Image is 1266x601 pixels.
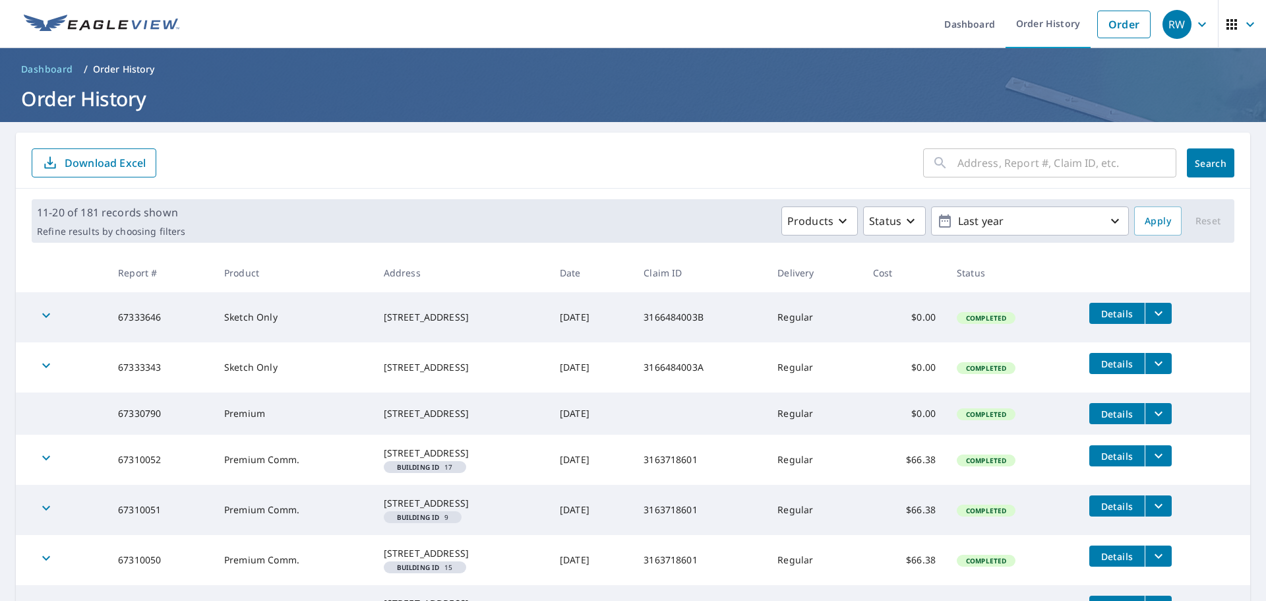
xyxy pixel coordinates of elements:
td: 3166484003A [633,342,767,393]
td: Premium Comm. [214,485,373,535]
div: [STREET_ADDRESS] [384,361,539,374]
td: Sketch Only [214,342,373,393]
td: Regular [767,535,862,585]
td: Regular [767,393,862,435]
a: Order [1097,11,1151,38]
span: Details [1097,358,1137,370]
div: [STREET_ADDRESS] [384,407,539,420]
button: Products [781,206,858,236]
div: [STREET_ADDRESS] [384,547,539,560]
p: Download Excel [65,156,146,170]
th: Report # [107,253,214,292]
span: Dashboard [21,63,73,76]
input: Address, Report #, Claim ID, etc. [957,144,1176,181]
button: filesDropdownBtn-67310051 [1145,495,1172,517]
em: Building ID [397,564,440,571]
p: Status [869,213,901,229]
td: Regular [767,485,862,535]
div: RW [1162,10,1191,39]
div: [STREET_ADDRESS] [384,497,539,510]
em: Building ID [397,514,440,521]
span: Details [1097,307,1137,320]
button: Status [863,206,926,236]
td: 3163718601 [633,485,767,535]
span: Search [1197,157,1224,170]
button: filesDropdownBtn-67310050 [1145,546,1172,567]
th: Date [549,253,633,292]
td: 3166484003B [633,292,767,342]
button: detailsBtn-67333343 [1089,353,1145,374]
th: Delivery [767,253,862,292]
button: Download Excel [32,148,156,177]
span: Details [1097,550,1137,563]
span: Completed [958,313,1014,323]
span: Apply [1145,213,1171,230]
p: Products [787,213,833,229]
button: filesDropdownBtn-67310052 [1145,445,1172,466]
span: Details [1097,408,1137,420]
img: EV Logo [24,15,179,34]
td: $66.38 [862,535,946,585]
td: $0.00 [862,342,946,393]
button: filesDropdownBtn-67333646 [1145,303,1172,324]
button: Last year [931,206,1129,236]
button: Search [1187,148,1234,177]
td: 67310051 [107,485,214,535]
span: Completed [958,410,1014,419]
span: Completed [958,364,1014,373]
button: detailsBtn-67333646 [1089,303,1145,324]
td: [DATE] [549,292,633,342]
button: Apply [1134,206,1182,236]
td: 67333646 [107,292,214,342]
th: Cost [862,253,946,292]
td: $66.38 [862,435,946,485]
div: [STREET_ADDRESS] [384,311,539,324]
th: Address [373,253,549,292]
td: Regular [767,292,862,342]
td: $0.00 [862,393,946,435]
button: detailsBtn-67310051 [1089,495,1145,517]
td: 67330790 [107,393,214,435]
span: Completed [958,556,1014,565]
p: 11-20 of 181 records shown [37,205,185,220]
td: 67310050 [107,535,214,585]
span: 15 [389,564,461,571]
div: [STREET_ADDRESS] [384,447,539,460]
td: 3163718601 [633,535,767,585]
th: Product [214,253,373,292]
td: [DATE] [549,342,633,393]
td: $0.00 [862,292,946,342]
span: 9 [389,514,457,521]
em: Building ID [397,464,440,470]
span: 17 [389,464,461,470]
td: Premium [214,393,373,435]
h1: Order History [16,85,1250,112]
p: Refine results by choosing filters [37,226,185,237]
button: filesDropdownBtn-67330790 [1145,403,1172,424]
p: Order History [93,63,155,76]
td: [DATE] [549,535,633,585]
button: detailsBtn-67310050 [1089,546,1145,567]
td: [DATE] [549,435,633,485]
p: Last year [953,210,1107,233]
span: Details [1097,450,1137,462]
nav: breadcrumb [16,59,1250,80]
button: detailsBtn-67330790 [1089,403,1145,424]
td: 3163718601 [633,435,767,485]
td: Regular [767,342,862,393]
th: Claim ID [633,253,767,292]
td: Premium Comm. [214,435,373,485]
td: $66.38 [862,485,946,535]
span: Details [1097,500,1137,513]
button: filesDropdownBtn-67333343 [1145,353,1172,374]
td: 67333343 [107,342,214,393]
td: Regular [767,435,862,485]
td: [DATE] [549,393,633,435]
li: / [84,61,88,77]
span: Completed [958,456,1014,465]
th: Status [946,253,1079,292]
span: Completed [958,506,1014,515]
td: 67310052 [107,435,214,485]
a: Dashboard [16,59,78,80]
td: Sketch Only [214,292,373,342]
